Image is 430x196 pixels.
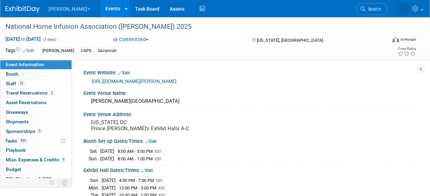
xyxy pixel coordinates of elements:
[6,81,25,86] span: Staff
[83,136,416,145] div: Booth Set-up Dates/Times:
[92,78,177,84] a: [URL][DOMAIN_NAME][PERSON_NAME]
[0,98,71,107] a: Asset Reservations
[118,156,153,161] span: 8:00 AM - 1:00 PM
[18,81,25,86] span: 15
[0,117,71,126] a: Shipments
[83,68,416,76] div: Event Website:
[155,157,161,161] span: EST
[5,6,40,13] img: ExhibitDay
[6,119,29,124] span: Shipments
[119,178,154,183] span: 4:30 PM - 7:00 PM
[118,149,153,154] span: 8:00 AM - 5:00 PM
[49,90,54,96] span: 2
[6,90,54,96] span: Travel Reservations
[6,157,66,162] span: Misc. Expenses & Credits
[156,179,163,183] span: EST
[61,157,66,162] span: 9
[159,186,165,191] span: EST
[145,139,157,144] a: Edit
[83,165,416,174] div: Exhibit Hall Dates/Times:
[356,3,388,15] a: Search
[5,47,34,55] td: Tags
[102,177,116,184] td: [DATE]
[356,36,416,46] div: Event Format
[0,108,71,117] a: Giveaways
[6,100,47,105] span: Asset Reservations
[5,138,28,144] span: Tasks
[46,178,58,187] td: Personalize Event Tab Strip
[100,148,114,155] td: [DATE]
[0,79,71,88] a: Staff15
[6,167,21,172] span: Budget
[155,149,161,154] span: EST
[0,174,71,184] a: ROI, Objectives & ROO
[40,47,76,54] div: [PERSON_NAME]
[89,184,102,192] td: Mon.
[0,70,71,79] a: Booth
[79,47,93,54] div: CAPS
[89,96,411,107] div: [PERSON_NAME][GEOGRAPHIC_DATA]
[89,155,100,162] td: Sun.
[6,62,44,67] span: Event Information
[142,168,153,173] a: Edit
[102,184,116,192] td: [DATE]
[6,128,42,134] span: Sponsorships
[0,88,71,98] a: Travel Reservations2
[400,37,416,42] div: In-Person
[96,47,119,54] div: Savannah
[0,136,71,146] a: Tasks93%
[257,38,323,43] span: [US_STATE], [GEOGRAPHIC_DATA]
[23,48,34,53] a: Edit
[89,148,100,155] td: Sat.
[110,36,151,43] button: Committed
[6,147,26,153] span: Playbook
[91,119,214,132] pre: [US_STATE], DC Prince [PERSON_NAME]'s Exhibit Halls A-C
[0,127,71,136] a: Sponsorships3
[6,71,27,77] span: Booth
[396,2,409,15] img: Savannah Jones
[6,109,28,115] span: Giveaways
[0,60,71,69] a: Event Information
[5,36,41,42] span: [DATE] [DATE]
[42,37,56,42] span: (3 days)
[22,72,25,76] i: Booth reservation complete
[89,177,102,184] td: Sun.
[20,36,26,42] span: to
[6,176,52,182] span: ROI, Objectives & ROO
[365,7,381,12] span: Search
[37,128,42,134] span: 3
[83,88,416,97] div: Event Venue Name:
[398,47,416,50] div: Event Rating
[19,138,28,143] span: 93%
[58,178,72,187] td: Toggle Event Tabs
[83,109,416,118] div: Event Venue Address:
[3,21,381,33] div: National Home Infusion Association ([PERSON_NAME]) 2025
[392,37,399,42] img: Format-Inperson.png
[0,146,71,155] a: Playbook
[0,165,71,174] a: Budget
[0,155,71,164] a: Misc. Expenses & Credits9
[118,71,130,75] a: Edit
[100,155,114,162] td: [DATE]
[119,185,156,191] span: 12:00 PM - 3:00 PM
